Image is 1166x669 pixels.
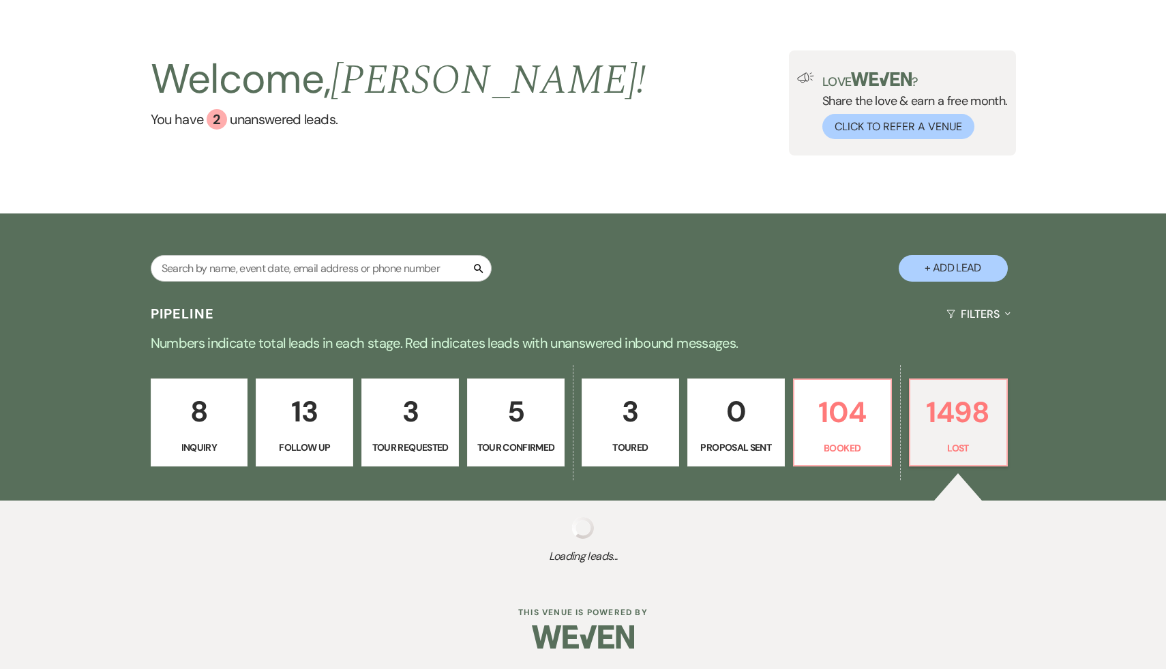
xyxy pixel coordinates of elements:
a: 5Tour Confirmed [467,378,565,467]
a: 3Tour Requested [361,378,459,467]
a: 13Follow Up [256,378,353,467]
p: Inquiry [160,440,239,455]
button: Filters [941,296,1015,332]
a: You have 2 unanswered leads. [151,109,646,130]
p: Booked [803,441,882,456]
h3: Pipeline [151,304,215,323]
p: 3 [370,389,450,434]
p: Love ? [822,72,1008,88]
p: Lost [918,441,998,456]
div: 2 [207,109,227,130]
p: Follow Up [265,440,344,455]
a: 1498Lost [909,378,1008,467]
img: loud-speaker-illustration.svg [797,72,814,83]
a: 0Proposal Sent [687,378,785,467]
button: Click to Refer a Venue [822,114,974,139]
a: 8Inquiry [151,378,248,467]
span: [PERSON_NAME] ! [331,49,646,112]
div: Share the love & earn a free month. [814,72,1008,139]
p: Tour Requested [370,440,450,455]
p: 13 [265,389,344,434]
img: weven-logo-green.svg [851,72,912,86]
span: Loading leads... [59,548,1108,565]
p: Tour Confirmed [476,440,556,455]
p: 3 [591,389,670,434]
img: Weven Logo [532,613,634,661]
p: 5 [476,389,556,434]
p: 104 [803,389,882,435]
img: loading spinner [572,517,594,539]
a: 3Toured [582,378,679,467]
a: 104Booked [793,378,892,467]
p: Toured [591,440,670,455]
p: 8 [160,389,239,434]
p: 0 [696,389,776,434]
p: Proposal Sent [696,440,776,455]
h2: Welcome, [151,50,646,109]
p: Numbers indicate total leads in each stage. Red indicates leads with unanswered inbound messages. [92,332,1074,354]
p: 1498 [918,389,998,435]
button: + Add Lead [899,255,1008,282]
input: Search by name, event date, email address or phone number [151,255,492,282]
